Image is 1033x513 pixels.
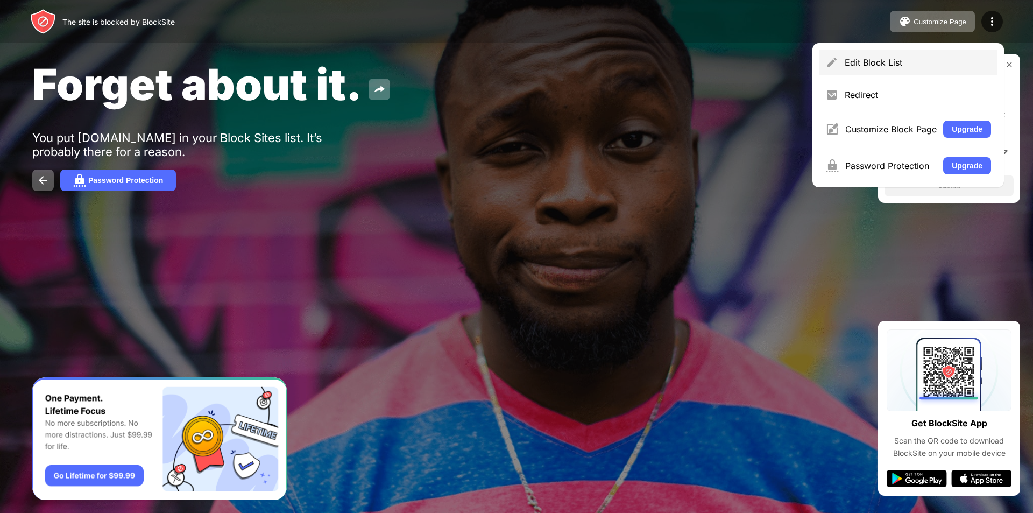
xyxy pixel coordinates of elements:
[73,174,86,187] img: password.svg
[88,176,163,185] div: Password Protection
[62,17,175,26] div: The site is blocked by BlockSite
[825,123,839,136] img: menu-customize.svg
[943,157,991,174] button: Upgrade
[911,416,987,431] div: Get BlockSite App
[825,159,839,172] img: menu-password.svg
[943,121,991,138] button: Upgrade
[887,470,947,487] img: google-play.svg
[32,58,362,110] span: Forget about it.
[32,131,365,159] div: You put [DOMAIN_NAME] in your Block Sites list. It’s probably there for a reason.
[845,160,937,171] div: Password Protection
[845,89,991,100] div: Redirect
[30,9,56,34] img: header-logo.svg
[845,57,991,68] div: Edit Block List
[914,18,966,26] div: Customize Page
[32,377,287,501] iframe: Banner
[951,470,1011,487] img: app-store.svg
[37,174,49,187] img: back.svg
[887,329,1011,411] img: qrcode.svg
[845,124,937,135] div: Customize Block Page
[60,170,176,191] button: Password Protection
[890,11,975,32] button: Customize Page
[825,56,838,69] img: menu-pencil.svg
[825,88,838,101] img: menu-redirect.svg
[986,15,999,28] img: menu-icon.svg
[887,435,1011,459] div: Scan the QR code to download BlockSite on your mobile device
[373,83,386,96] img: share.svg
[1005,60,1014,69] img: rate-us-close.svg
[898,15,911,28] img: pallet.svg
